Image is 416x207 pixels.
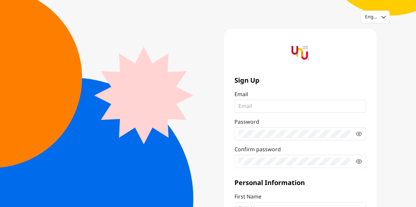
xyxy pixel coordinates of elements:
p: Email [234,91,248,98]
input: Password [238,130,350,138]
span: Sign Up [234,76,366,85]
span: Personal Information [234,178,366,188]
div: English [365,14,377,20]
img: yournextu-logo-vertical-compact-v2.png [291,44,309,62]
input: Email [238,102,362,110]
p: Confirm password [234,146,281,154]
p: Password [234,118,259,126]
input: Confirm password [238,157,350,165]
p: First Name [234,193,261,201]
